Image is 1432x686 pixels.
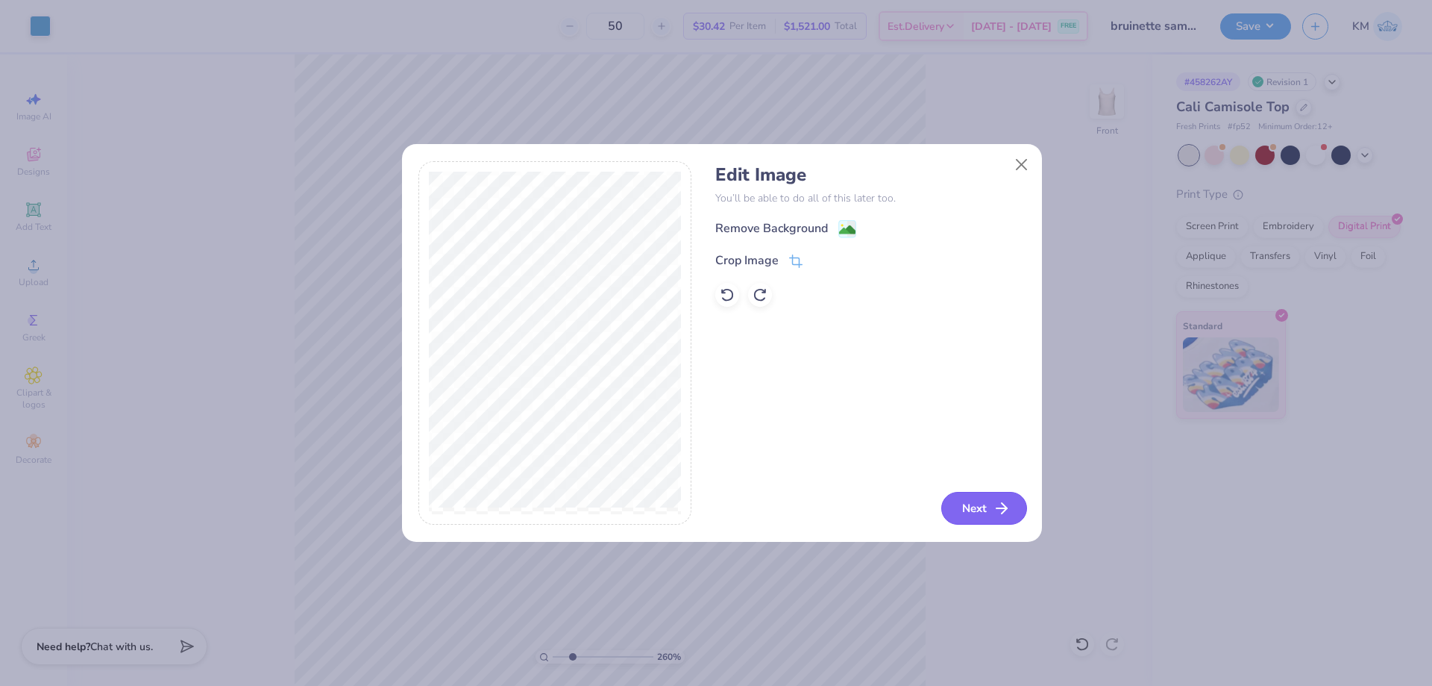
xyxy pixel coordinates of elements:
[715,190,1025,206] p: You’ll be able to do all of this later too.
[1007,151,1035,179] button: Close
[941,492,1027,525] button: Next
[715,164,1025,186] h4: Edit Image
[715,252,779,269] div: Crop Image
[715,219,828,237] div: Remove Background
